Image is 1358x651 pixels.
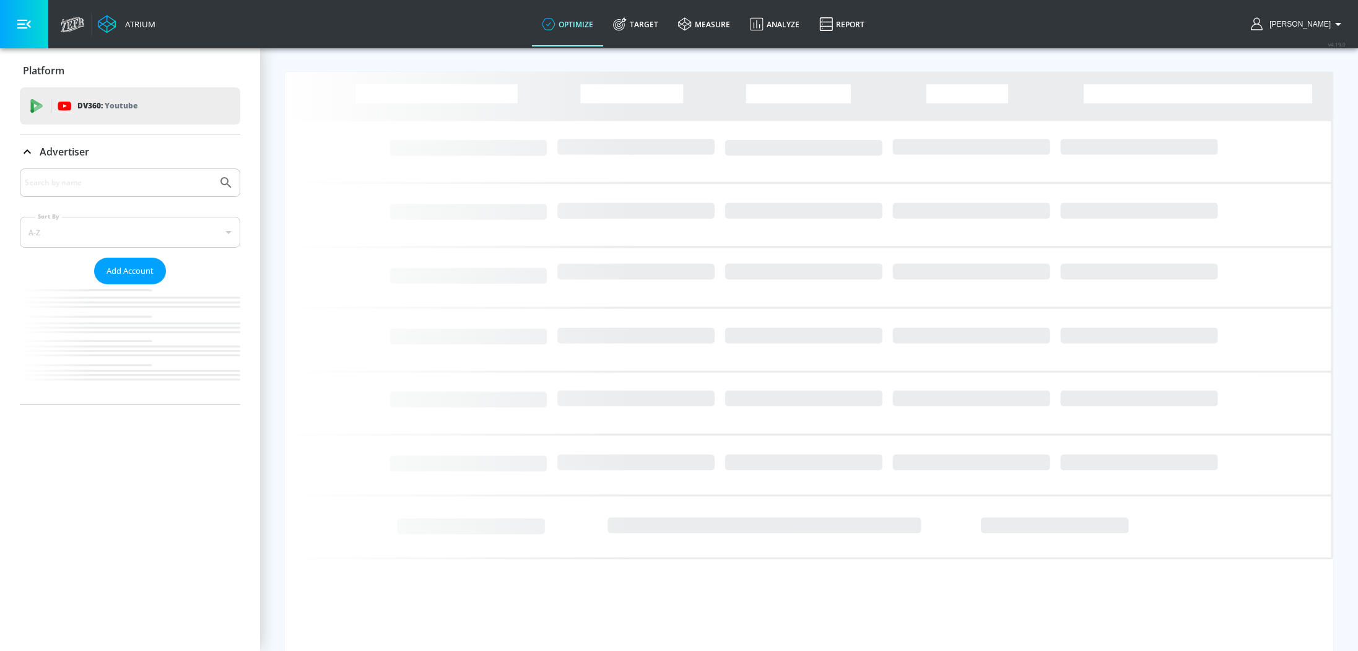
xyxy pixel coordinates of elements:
input: Search by name [25,175,212,191]
p: DV360: [77,99,137,113]
div: Advertiser [20,134,240,169]
span: Add Account [107,264,154,278]
p: Advertiser [40,145,89,159]
span: login as: stephanie.wolklin@zefr.com [1264,20,1331,28]
label: Sort By [35,212,62,221]
a: Report [809,2,874,46]
button: Add Account [94,258,166,284]
nav: list of Advertiser [20,284,240,404]
a: measure [668,2,740,46]
div: Advertiser [20,168,240,404]
span: v 4.19.0 [1328,41,1346,48]
div: Platform [20,53,240,88]
div: DV360: Youtube [20,87,240,125]
a: Target [603,2,668,46]
a: Atrium [98,15,155,33]
div: Atrium [120,19,155,30]
button: [PERSON_NAME] [1251,17,1346,32]
a: optimize [532,2,603,46]
a: Analyze [740,2,809,46]
div: A-Z [20,217,240,248]
p: Platform [23,64,64,77]
p: Youtube [105,99,137,112]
